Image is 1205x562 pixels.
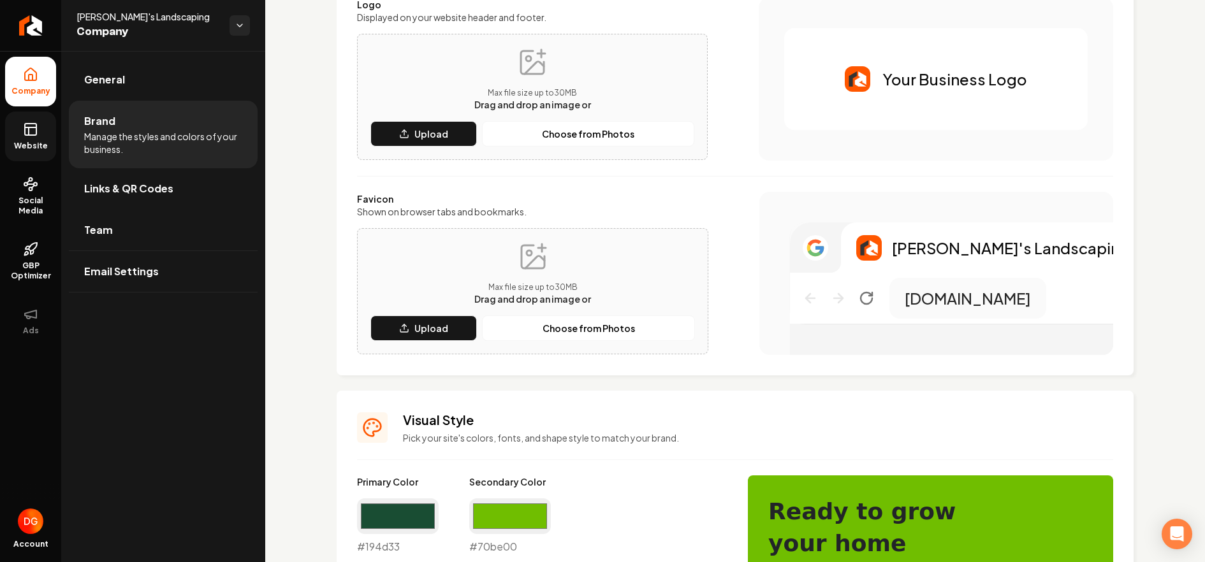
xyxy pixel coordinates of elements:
div: Open Intercom Messenger [1162,519,1192,549]
a: General [69,59,258,100]
span: Email Settings [84,264,159,279]
p: Choose from Photos [543,322,635,335]
button: Open user button [18,508,43,534]
p: Your Business Logo [883,69,1027,89]
span: Brand [84,113,115,129]
label: Primary Color [357,475,439,488]
span: Company [6,86,55,96]
label: Secondary Color [469,475,551,488]
button: Choose from Photos [482,121,694,147]
a: Team [69,210,258,250]
span: Team [84,222,113,238]
a: Social Media [5,166,56,226]
p: Max file size up to 30 MB [474,88,591,98]
span: Manage the styles and colors of your business. [84,130,242,155]
a: Email Settings [69,251,258,292]
label: Displayed on your website header and footer. [357,11,708,24]
button: Choose from Photos [482,315,695,341]
span: Company [77,23,219,41]
span: Drag and drop an image or [474,99,591,110]
p: [DOMAIN_NAME] [905,288,1031,308]
p: Pick your site's colors, fonts, and shape style to match your brand. [403,431,1113,444]
h3: Visual Style [403,411,1113,429]
span: [PERSON_NAME]'s Landscaping [77,10,219,23]
div: #70be00 [469,498,551,554]
button: Ads [5,296,56,346]
span: Account [13,539,48,549]
span: Website [9,141,53,151]
img: Logo [845,66,870,92]
span: GBP Optimizer [5,261,56,281]
span: Links & QR Codes [84,181,173,196]
p: Upload [414,127,448,140]
a: GBP Optimizer [5,231,56,291]
p: [PERSON_NAME]'s Landscaping [892,238,1130,258]
p: Max file size up to 30 MB [474,282,591,292]
a: Links & QR Codes [69,168,258,209]
span: Social Media [5,196,56,216]
button: Upload [370,121,477,147]
span: Ads [18,326,44,336]
label: Shown on browser tabs and bookmarks. [357,205,708,218]
span: General [84,72,125,87]
p: Upload [414,322,448,335]
p: Choose from Photos [542,127,634,140]
img: Logo [856,235,882,261]
label: Favicon [357,192,708,205]
button: Upload [370,315,477,341]
a: Website [5,112,56,161]
img: Rebolt Logo [19,15,43,36]
span: Drag and drop an image or [474,293,591,305]
img: Daniel Goldstein [18,508,43,534]
div: #194d33 [357,498,439,554]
